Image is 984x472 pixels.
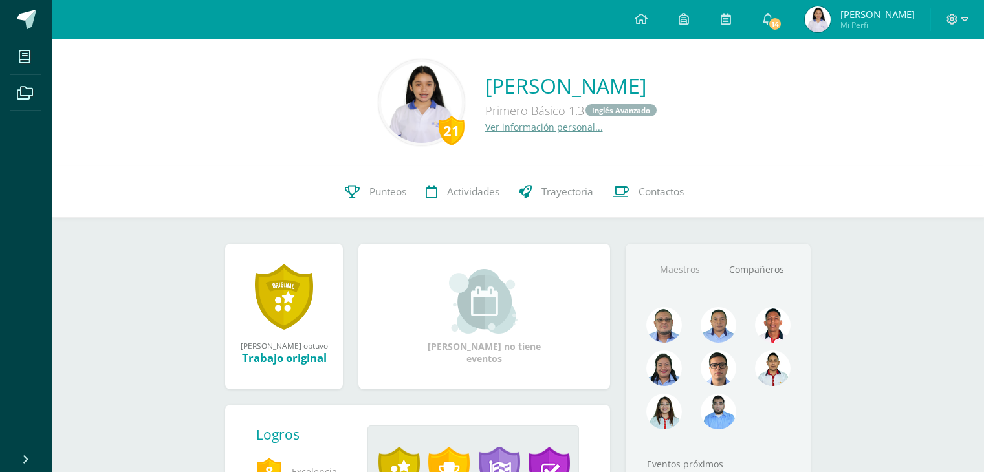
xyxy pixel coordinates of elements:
a: [PERSON_NAME] [485,72,658,100]
div: Eventos próximos [642,458,794,470]
img: 99962f3fa423c9b8099341731b303440.png [646,307,682,343]
span: Punteos [369,185,406,198]
img: event_small.png [449,269,519,334]
span: Contactos [639,185,684,198]
a: Actividades [416,166,509,218]
img: b3275fa016b95109afc471d3b448d7ac.png [701,350,736,386]
img: 2efff582389d69505e60b50fc6d5bd41.png [701,307,736,343]
span: Actividades [447,185,499,198]
span: Mi Perfil [840,19,915,30]
div: Primero Básico 1.3 [485,100,658,121]
img: 528059567c164876c49041b9095237f1.png [646,394,682,429]
a: Contactos [603,166,694,218]
a: Compañeros [718,253,794,286]
span: 14 [768,17,782,31]
a: Punteos [335,166,416,218]
div: 21 [439,116,465,145]
span: Trayectoria [541,185,593,198]
div: [PERSON_NAME] no tiene eventos [420,269,549,365]
span: [PERSON_NAME] [840,8,915,21]
a: Maestros [642,253,718,286]
div: Logros [256,425,357,444]
img: 6b516411093031de2315839688b6386d.png [755,350,791,386]
div: [PERSON_NAME] obtuvo [238,340,330,350]
a: Trayectoria [509,166,603,218]
a: Inglés Avanzado [585,104,657,116]
img: bb84a3b7bf7504f214959ad1f5a3e741.png [701,394,736,429]
img: 10b9d5097eeb3988b9d808d457544949.png [805,6,831,32]
img: 0f76e33caa239e333ad923c7f6b20d5d.png [381,62,462,143]
div: Trabajo original [238,350,330,365]
a: Ver información personal... [485,121,603,133]
img: 4a7f7f1a360f3d8e2a3425f4c4febaf9.png [646,350,682,386]
img: 89a3ce4a01dc90e46980c51de3177516.png [755,307,791,343]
